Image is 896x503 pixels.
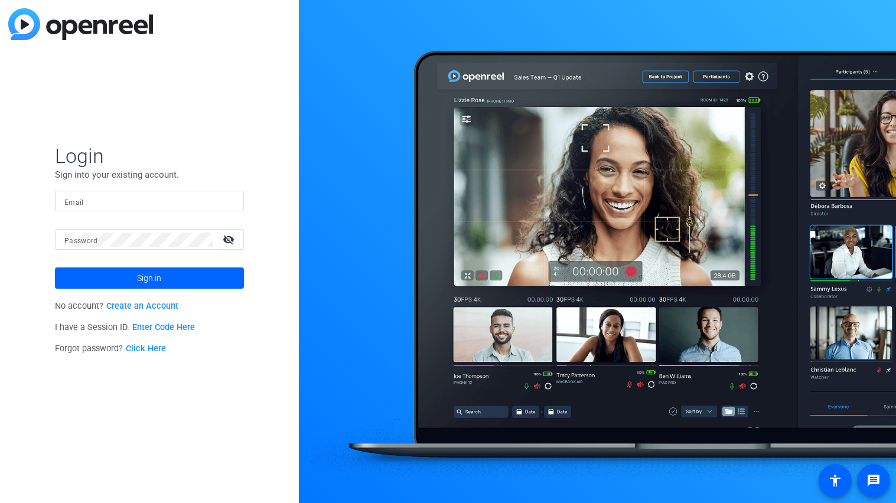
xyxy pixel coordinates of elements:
p: Sign into your existing account. [55,168,244,181]
mat-label: Email [64,198,84,207]
span: No account? [55,301,178,311]
span: Login [55,143,244,168]
mat-icon: visibility_off [216,231,244,248]
mat-icon: accessibility [828,473,842,488]
a: Click Here [126,344,166,354]
mat-icon: message [866,473,881,488]
span: Forgot password? [55,344,166,354]
span: I have a Session ID. [55,322,195,332]
a: Create an Account [106,301,178,311]
mat-label: Password [64,237,98,245]
span: Sign in [137,263,161,293]
button: Sign in [55,267,244,289]
img: blue-gradient.svg [8,8,153,40]
a: Enter Code Here [132,322,195,332]
input: Enter Email Address [64,194,234,208]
